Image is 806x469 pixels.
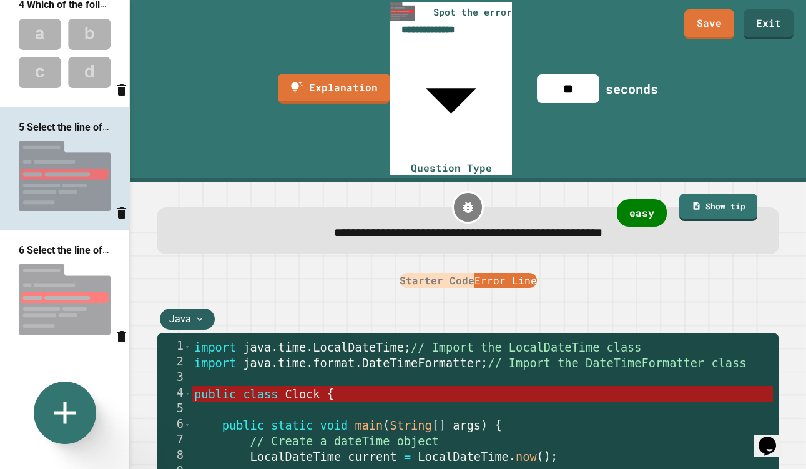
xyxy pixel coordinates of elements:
[411,161,492,174] span: Question Type
[488,357,746,370] span: // Import the DateTimeFormatter class
[243,388,278,401] span: class
[278,74,390,104] a: Explanation
[157,402,192,417] div: 5
[19,244,319,256] span: 6 Select the line of code that defines the contains the main method
[418,450,509,463] span: LocalDateTime
[19,121,262,133] span: 5 Select the line of code that defines the class header.
[606,79,658,98] div: seconds
[250,450,341,463] span: LocalDateTime
[157,370,192,386] div: 3
[169,312,191,327] span: Java
[158,272,778,288] div: Platform
[744,9,794,39] a: Exit
[390,419,431,432] span: String
[453,419,481,432] span: args
[684,9,734,39] a: Save
[157,417,192,433] div: 6
[184,339,191,355] span: Toggle code folding, rows 1 through 2
[313,357,355,370] span: format
[222,419,264,432] span: public
[114,77,129,101] button: Delete question
[271,419,313,432] span: static
[754,419,794,457] iframe: chat widget
[243,357,271,370] span: java
[157,355,192,370] div: 2
[313,341,404,354] span: LocalDateTime
[679,194,757,221] a: Show tip
[157,448,192,464] div: 8
[194,341,236,354] span: import
[157,433,192,448] div: 7
[194,388,236,401] span: public
[411,341,641,354] span: // Import the LocalDateTime class
[285,388,320,401] span: Clock
[114,323,129,347] button: Delete question
[355,419,383,432] span: main
[404,450,411,463] span: =
[157,339,192,355] div: 1
[348,450,396,463] span: current
[184,417,191,433] span: Toggle code folding, rows 6 through 20
[184,386,191,402] span: Toggle code folding, rows 4 through 21
[362,357,481,370] span: DateTimeFormatter
[243,341,271,354] span: java
[278,341,306,354] span: time
[433,5,512,19] span: Spot the error
[400,273,474,288] button: Starter Code
[194,357,236,370] span: import
[617,199,667,227] div: easy
[278,357,306,370] span: time
[250,435,438,448] span: // Create a dateTime object
[114,200,129,224] button: Delete question
[390,2,415,21] img: ide-error-thumbnail.png
[157,386,192,402] div: 4
[474,273,537,288] button: Error Line
[516,450,537,463] span: now
[320,419,348,432] span: void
